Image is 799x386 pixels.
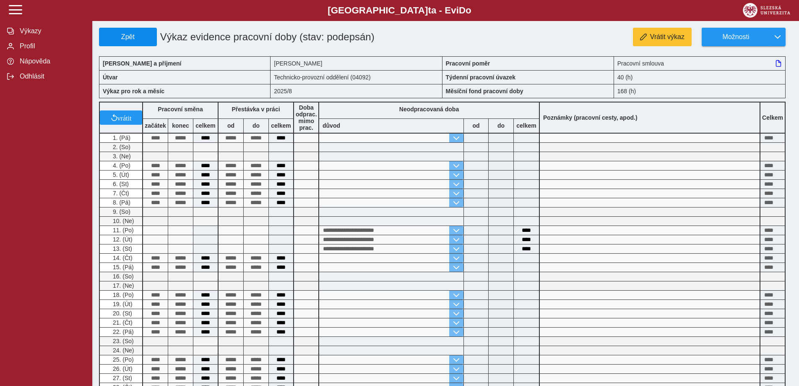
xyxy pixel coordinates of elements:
span: o [466,5,471,16]
span: 19. (Út) [111,301,133,307]
span: t [428,5,431,16]
b: celkem [269,122,293,129]
span: Profil [17,42,85,50]
b: Doba odprac. mimo prac. [296,104,317,131]
b: do [244,122,268,129]
span: 23. (So) [111,338,134,344]
b: [PERSON_NAME] a příjmení [103,60,181,67]
span: 10. (Ne) [111,218,134,224]
b: od [464,122,488,129]
button: Možnosti [702,28,770,46]
span: 6. (St) [111,181,129,187]
h1: Výkaz evidence pracovní doby (stav: podepsán) [157,28,388,46]
span: 2. (So) [111,144,130,150]
div: 168 (h) [614,84,786,98]
button: Vrátit výkaz [633,28,692,46]
span: 13. (St) [111,245,132,252]
b: Měsíční fond pracovní doby [446,88,523,95]
b: Přestávka v práci [232,106,280,113]
span: 9. (So) [111,208,130,215]
span: Zpět [103,33,153,41]
div: 40 (h) [614,70,786,84]
span: D [459,5,466,16]
span: 14. (Čt) [111,255,133,261]
span: 4. (Po) [111,162,130,169]
span: 16. (So) [111,273,134,280]
b: Neodpracovaná doba [399,106,459,113]
b: důvod [323,122,340,129]
b: celkem [193,122,218,129]
span: 1. (Pá) [111,134,130,141]
b: [GEOGRAPHIC_DATA] a - Evi [25,5,774,16]
b: celkem [514,122,539,129]
span: 5. (Út) [111,171,129,178]
b: Výkaz pro rok a měsíc [103,88,164,95]
b: konec [168,122,193,129]
span: Výkazy [17,27,85,35]
b: Poznámky (pracovní cesty, apod.) [540,114,641,121]
span: Možnosti [709,33,763,41]
span: Vrátit výkaz [650,33,684,41]
button: vrátit [100,110,142,125]
b: do [489,122,513,129]
b: Útvar [103,74,118,81]
b: Pracovní poměr [446,60,490,67]
span: Nápověda [17,58,85,65]
span: 22. (Pá) [111,328,134,335]
b: Týdenní pracovní úvazek [446,74,516,81]
span: 24. (Ne) [111,347,134,354]
span: vrátit [117,114,132,121]
span: 25. (Po) [111,356,134,363]
b: začátek [143,122,168,129]
span: 17. (Ne) [111,282,134,289]
b: od [219,122,243,129]
span: 11. (Po) [111,227,134,234]
b: Celkem [762,114,783,121]
div: Technicko-provozní oddělení (04092) [271,70,442,84]
button: Zpět [99,28,157,46]
span: 18. (Po) [111,291,134,298]
span: 26. (Út) [111,365,133,372]
span: 21. (Čt) [111,319,133,326]
div: [PERSON_NAME] [271,56,442,70]
img: logo_web_su.png [743,3,790,18]
span: 20. (St) [111,310,132,317]
span: 12. (Út) [111,236,133,243]
span: Odhlásit [17,73,85,80]
span: 15. (Pá) [111,264,134,270]
div: Pracovní smlouva [614,56,786,70]
b: Pracovní směna [158,106,203,113]
span: 27. (St) [111,375,132,381]
div: 2025/8 [271,84,442,98]
span: 8. (Pá) [111,199,130,206]
span: 7. (Čt) [111,190,129,197]
span: 3. (Ne) [111,153,131,160]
